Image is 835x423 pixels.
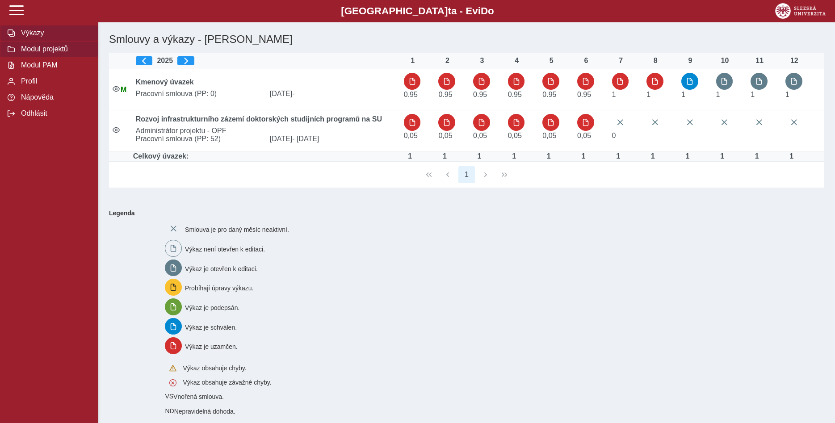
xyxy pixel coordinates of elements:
[438,91,452,98] span: Úvazek : 7,6 h / den. 38 h / týden.
[404,91,418,98] span: Úvazek : 7,6 h / den. 38 h / týden.
[18,45,91,53] span: Modul projektů
[404,132,418,139] span: Úvazek : 0,4 h / den. 2 h / týden.
[121,86,126,93] span: Údaje souhlasí s údaji v Magionu
[470,152,488,160] div: Úvazek : 8 h / den. 40 h / týden.
[266,135,400,143] span: [DATE]
[783,152,801,160] div: Úvazek : 8 h / den. 40 h / týden.
[18,61,91,69] span: Modul PAM
[185,343,238,350] span: Výkaz je uzamčen.
[185,246,265,253] span: Výkaz není otevřen k editaci.
[505,152,523,160] div: Úvazek : 8 h / den. 40 h / týden.
[185,304,239,311] span: Výkaz je podepsán.
[105,206,821,220] b: Legenda
[113,126,120,134] i: Smlouva je aktivní
[748,152,766,160] div: Úvazek : 8 h / den. 40 h / týden.
[183,379,271,386] span: Výkaz obsahuje závažné chyby.
[646,91,650,98] span: Úvazek : 8 h / den. 40 h / týden.
[436,152,453,160] div: Úvazek : 8 h / den. 40 h / týden.
[577,57,595,65] div: 6
[174,408,235,415] span: Nepravidelná dohoda.
[609,152,627,160] div: Úvazek : 8 h / den. 40 h / týden.
[183,364,246,372] span: Výkaz obsahuje chyby.
[448,5,451,17] span: t
[542,57,560,65] div: 5
[785,91,789,98] span: Úvazek : 8 h / den. 40 h / týden.
[473,91,487,98] span: Úvazek : 7,6 h / den. 38 h / týden.
[481,5,488,17] span: D
[612,91,616,98] span: Úvazek : 8 h / den. 40 h / týden.
[473,57,491,65] div: 3
[751,91,755,98] span: Úvazek : 8 h / den. 40 h / týden.
[681,91,685,98] span: Úvazek : 8 h / den. 40 h / týden.
[646,57,664,65] div: 8
[785,57,803,65] div: 12
[713,152,731,160] div: Úvazek : 8 h / den. 40 h / týden.
[165,393,173,400] span: Smlouva vnořená do kmene
[185,265,258,272] span: Výkaz je otevřen k editaci.
[681,57,699,65] div: 9
[508,57,526,65] div: 4
[540,152,558,160] div: Úvazek : 8 h / den. 40 h / týden.
[488,5,494,17] span: o
[18,29,91,37] span: Výkazy
[105,29,707,49] h1: Smlouvy a výkazy - [PERSON_NAME]
[185,323,237,331] span: Výkaz je schválen.
[185,226,289,233] span: Smlouva je pro daný měsíc neaktivní.
[173,393,224,400] span: Vnořená smlouva.
[438,57,456,65] div: 2
[404,57,422,65] div: 1
[577,91,591,98] span: Úvazek : 7,6 h / den. 38 h / týden.
[508,132,522,139] span: Úvazek : 0,4 h / den. 2 h / týden.
[716,57,734,65] div: 10
[132,90,266,98] span: Pracovní smlouva (PP: 0)
[612,132,616,139] span: Úvazek :
[292,90,294,97] span: -
[542,132,556,139] span: Úvazek : 0,4 h / den. 2 h / týden.
[458,166,475,183] button: 1
[18,77,91,85] span: Profil
[438,132,452,139] span: Úvazek : 0,4 h / den. 2 h / týden.
[716,91,720,98] span: Úvazek : 8 h / den. 40 h / týden.
[27,5,808,17] b: [GEOGRAPHIC_DATA] a - Evi
[18,109,91,117] span: Odhlásit
[679,152,697,160] div: Úvazek : 8 h / den. 40 h / týden.
[473,132,487,139] span: Úvazek : 0,4 h / den. 2 h / týden.
[401,152,419,160] div: Úvazek : 8 h / den. 40 h / týden.
[136,78,194,86] b: Kmenový úvazek
[292,135,319,142] span: - [DATE]
[18,93,91,101] span: Nápověda
[132,135,266,143] span: Pracovní smlouva (PP: 52)
[113,85,120,92] i: Smlouva je aktivní
[612,57,630,65] div: 7
[132,127,400,135] span: Administrátor projektu - OPF
[508,91,522,98] span: Úvazek : 7,6 h / den. 38 h / týden.
[266,90,400,98] span: [DATE]
[165,407,174,415] span: Smlouva vnořená do kmene
[751,57,768,65] div: 11
[185,285,253,292] span: Probíhají úpravy výkazu.
[577,132,591,139] span: Úvazek : 0,4 h / den. 2 h / týden.
[575,152,592,160] div: Úvazek : 8 h / den. 40 h / týden.
[136,56,397,65] div: 2025
[132,151,400,162] td: Celkový úvazek:
[136,115,382,123] b: Rozvoj infrastrukturního zázemí doktorských studijních programů na SU
[775,3,826,19] img: logo_web_su.png
[644,152,662,160] div: Úvazek : 8 h / den. 40 h / týden.
[542,91,556,98] span: Úvazek : 7,6 h / den. 38 h / týden.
